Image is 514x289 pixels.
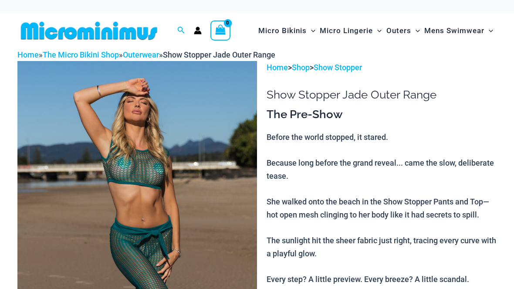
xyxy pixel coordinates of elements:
a: Shop [292,63,310,72]
a: Home [17,50,39,59]
span: Outers [386,20,411,42]
a: Account icon link [194,27,202,34]
a: Show Stopper [314,63,362,72]
span: Menu Toggle [484,20,493,42]
span: Menu Toggle [307,20,315,42]
a: Outerwear [123,50,159,59]
nav: Site Navigation [255,16,497,45]
span: Micro Lingerie [320,20,373,42]
h1: Show Stopper Jade Outer Range [267,88,497,102]
span: Micro Bikinis [258,20,307,42]
span: Mens Swimwear [424,20,484,42]
h3: The Pre-Show [267,107,497,122]
a: Micro LingerieMenu ToggleMenu Toggle [318,17,384,44]
a: Home [267,63,288,72]
span: Show Stopper Jade Outer Range [163,50,275,59]
img: MM SHOP LOGO FLAT [17,21,161,41]
a: Search icon link [177,25,185,36]
a: The Micro Bikini Shop [43,50,119,59]
a: View Shopping Cart, empty [210,20,230,41]
a: Micro BikinisMenu ToggleMenu Toggle [256,17,318,44]
p: > > [267,61,497,74]
span: Menu Toggle [373,20,382,42]
a: OutersMenu ToggleMenu Toggle [384,17,422,44]
span: Menu Toggle [411,20,420,42]
span: » » » [17,50,275,59]
a: Mens SwimwearMenu ToggleMenu Toggle [422,17,495,44]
